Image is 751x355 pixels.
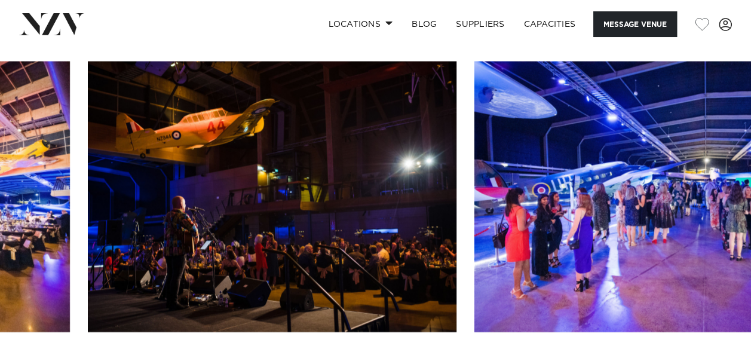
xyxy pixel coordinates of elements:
a: Capacities [514,11,586,37]
a: Locations [318,11,402,37]
img: nzv-logo.png [19,13,84,35]
a: BLOG [402,11,446,37]
swiper-slide: 5 / 16 [88,62,456,332]
button: Message Venue [593,11,677,37]
a: SUPPLIERS [446,11,514,37]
